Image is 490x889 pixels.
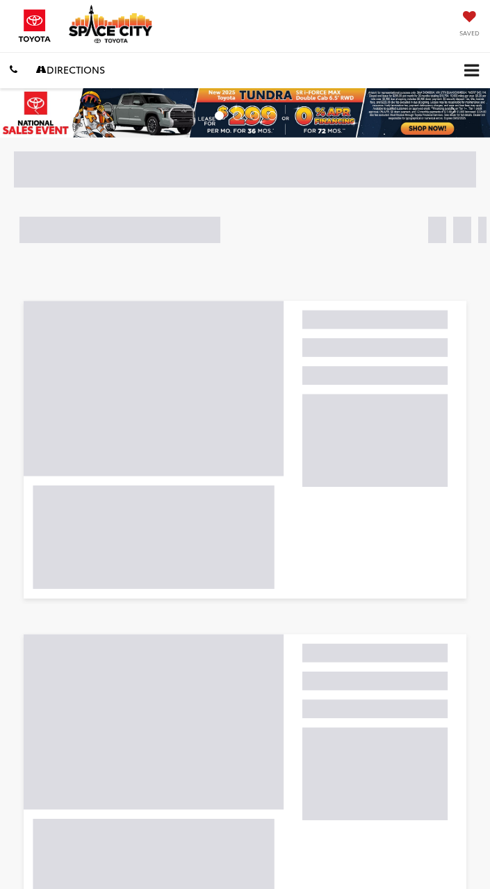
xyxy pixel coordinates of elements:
img: Toyota [10,5,59,47]
span: Saved [459,28,480,38]
button: Click to show site navigation [453,53,490,88]
img: Space City Toyota [69,5,159,43]
a: Directions [26,52,115,88]
a: My Saved Vehicles [459,12,480,38]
